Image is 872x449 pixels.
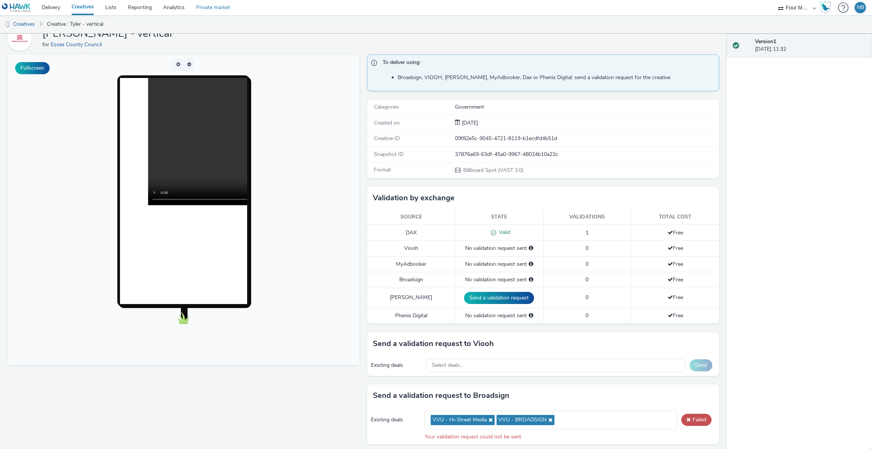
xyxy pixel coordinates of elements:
[43,15,107,33] a: Creative : Tyler - vertical
[367,308,455,323] td: Phenix Digital
[668,312,683,319] span: Free
[2,3,31,12] img: undefined Logo
[459,260,539,268] div: No validation request sent
[496,229,510,236] span: Valid
[668,245,683,252] span: Free
[585,312,589,319] span: 0
[374,166,391,173] span: Format
[585,245,589,252] span: 0
[42,27,172,41] h1: [PERSON_NAME] - vertical
[373,390,509,401] h3: Send a validation request to Broadsign
[371,362,422,369] div: Existing deals
[8,35,35,42] a: Essex County Council
[585,229,589,236] span: 1
[374,135,400,142] span: Creative ID
[374,119,400,126] span: Created on
[755,38,866,53] div: [DATE] 11:32
[455,103,718,111] div: Government
[585,276,589,283] span: 0
[668,229,683,236] span: Free
[367,272,455,288] td: Broadsign
[367,288,455,308] td: [PERSON_NAME]
[857,2,864,13] div: NB
[459,245,539,252] div: No validation request sent
[367,209,455,225] th: Source
[398,74,715,81] li: Broadsign, VIOOH, [PERSON_NAME], MyAdbooker, Dax or Phenix Digital: send a validation request for...
[543,209,631,225] th: Validations
[681,414,712,426] button: Failed
[668,276,683,283] span: Free
[455,151,718,158] div: 37876a69-63df-45a0-9967-48024b10a22c
[42,41,51,48] span: for
[373,338,494,349] h3: Send a validation request to Viooh
[585,260,589,268] span: 0
[820,2,831,14] img: Hawk Academy
[529,276,533,284] div: Please select a deal below and click on Send to send a validation request to Broadsign.
[4,21,11,28] img: dooh
[374,151,403,158] span: Snapshot ID
[374,103,399,111] span: Categories
[383,59,711,69] span: To deliver using:
[459,276,539,284] div: No validation request sent
[367,241,455,256] td: Viooh
[15,62,50,74] button: Fullscreen
[455,209,543,225] th: State
[433,417,487,423] span: VVU - Hi-Street Media
[455,135,718,142] div: 09f82e5c-9045-4721-8119-b1ecdfd4b51d
[460,119,478,126] span: [DATE]
[820,2,834,14] a: Hawk Academy
[432,362,463,369] span: Select deals...
[529,260,533,268] div: Please select a deal below and click on Send to send a validation request to MyAdbooker.
[373,192,455,204] h3: Validation by exchange
[464,292,534,304] button: Send a validation request
[371,416,421,424] div: Existing deals
[460,119,478,127] div: Creation 08 October 2025, 11:32
[367,256,455,272] td: MyAdbooker
[51,41,105,48] a: Essex County Council
[367,225,455,241] td: DAX
[668,260,683,268] span: Free
[631,209,719,225] th: Total cost
[755,38,776,45] strong: Version 1
[529,312,533,320] div: Please select a deal below and click on Send to send a validation request to Phenix Digital.
[9,28,31,50] img: Essex County Council
[585,294,589,301] span: 0
[498,417,547,423] span: VVU - BROADSIGN
[529,245,533,252] div: Please select a deal below and click on Send to send a validation request to Viooh.
[668,294,683,301] span: Free
[425,433,715,441] div: Your validation request could not be sent
[462,167,523,174] span: Billboard Spot (VAST 3.0)
[690,359,712,371] button: Send
[459,312,539,320] div: No validation request sent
